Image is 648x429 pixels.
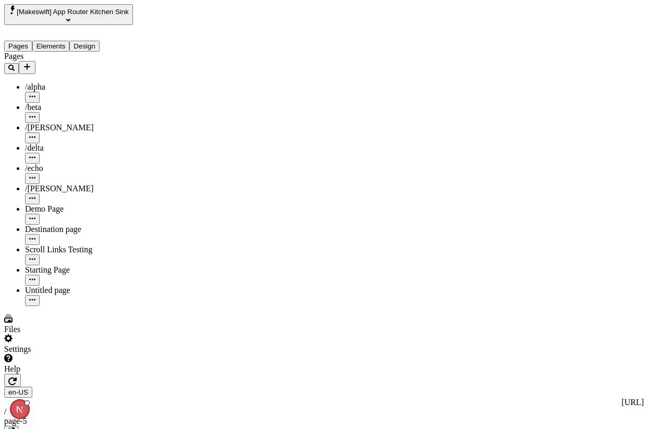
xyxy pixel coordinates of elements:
span: [Makeswift] App Router Kitchen Sink [17,8,129,16]
button: Pages [4,41,32,52]
div: Files [4,325,149,334]
div: / [4,407,644,416]
div: /[PERSON_NAME] [25,184,149,193]
button: Elements [32,41,70,52]
div: Untitled page [25,286,149,295]
button: Select site [4,4,133,25]
div: Pages [4,52,149,61]
div: page-5 [4,416,644,426]
button: Design [69,41,100,52]
span: en-US [8,388,28,396]
div: Demo Page [25,204,149,214]
div: /echo [25,164,149,173]
div: [URL] [4,398,644,407]
div: Settings [4,345,149,354]
div: /alpha [25,82,149,92]
button: Open locale picker [4,387,32,398]
div: Scroll Links Testing [25,245,149,254]
div: Starting Page [25,265,149,275]
button: Add new [19,61,35,74]
div: /beta [25,103,149,112]
div: /[PERSON_NAME] [25,123,149,132]
div: /delta [25,143,149,153]
div: Destination page [25,225,149,234]
div: Help [4,364,149,374]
